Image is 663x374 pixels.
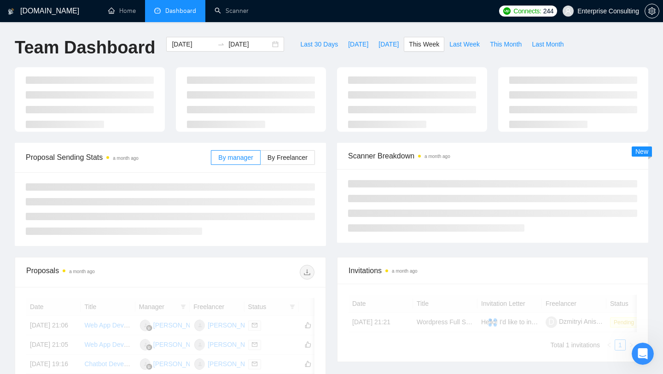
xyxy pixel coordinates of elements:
span: dashboard [154,7,161,14]
button: Last 30 Days [295,37,343,52]
span: user [565,8,571,14]
a: searchScanner [215,7,249,15]
span: swap-right [217,41,225,48]
span: Last Week [449,39,480,49]
time: a month ago [69,269,95,274]
button: [DATE] [373,37,404,52]
span: Proposal Sending Stats [26,152,211,163]
button: This Week [404,37,444,52]
span: Last Month [532,39,564,49]
h1: Team Dashboard [15,37,155,58]
div: Proposals [26,265,170,280]
button: Last Week [444,37,485,52]
iframe: Intercom live chat [632,343,654,365]
span: Scanner Breakdown [348,150,637,162]
a: setting [645,7,659,15]
button: setting [645,4,659,18]
span: Connects: [513,6,541,16]
button: Last Month [527,37,569,52]
span: 244 [543,6,553,16]
time: a month ago [113,156,139,161]
span: This Week [409,39,439,49]
img: logo [8,4,14,19]
time: a month ago [425,154,450,159]
button: This Month [485,37,527,52]
input: Start date [172,39,214,49]
a: homeHome [108,7,136,15]
span: By Freelancer [268,154,308,161]
span: This Month [490,39,522,49]
button: [DATE] [343,37,373,52]
span: Invitations [349,265,637,276]
span: Last 30 Days [300,39,338,49]
time: a month ago [392,269,418,274]
span: [DATE] [378,39,399,49]
span: [DATE] [348,39,368,49]
span: Dashboard [165,7,196,15]
span: By manager [218,154,253,161]
span: to [217,41,225,48]
span: New [635,148,648,155]
img: upwork-logo.png [503,7,511,15]
input: End date [228,39,270,49]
